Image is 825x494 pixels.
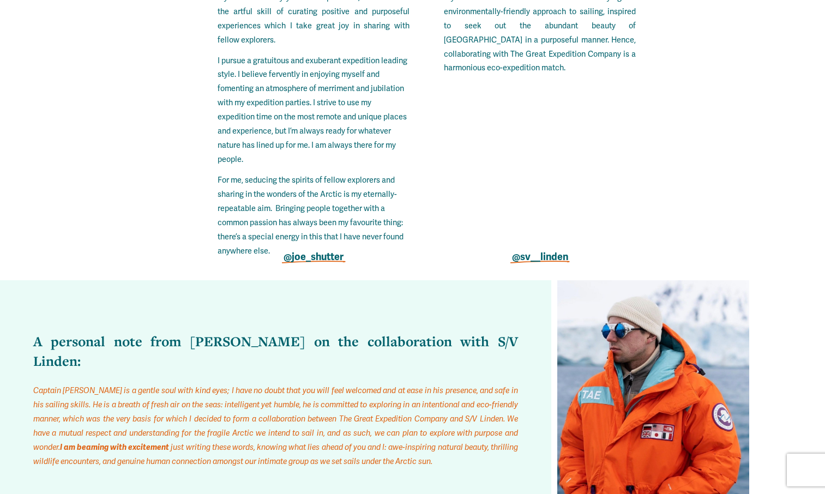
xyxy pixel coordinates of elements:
[512,251,568,263] a: @sv__linden
[33,443,518,466] em: just writing these words, knowing what lies ahead of you and I: awe-inspiring natural beauty, thr...
[60,442,170,452] em: I am beaming with excitement
[33,332,518,370] strong: A personal note from [PERSON_NAME] on the collaboration with S/V Linden:
[218,176,405,256] span: For me, seducing the spirits of fellow explorers and sharing in the wonders of the Arctic is my e...
[33,386,518,452] em: Captain [PERSON_NAME] is a gentle soul with kind eyes; I have no doubt that you will feel welcome...
[284,251,344,263] a: @joe_shutter
[218,54,410,167] p: I pursue a gratuitous and exuberant expedition leading style. I believe fervently in enjoying mys...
